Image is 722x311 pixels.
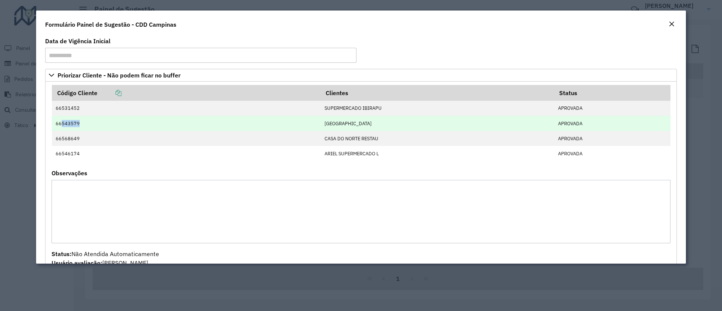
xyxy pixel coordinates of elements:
strong: Usuário avaliação: [52,259,102,267]
td: [GEOGRAPHIC_DATA] [320,116,554,131]
a: Priorizar Cliente - Não podem ficar no buffer [45,69,677,82]
td: APROVADA [554,146,670,161]
td: 66531452 [52,101,321,116]
button: Close [666,20,677,29]
em: Fechar [669,21,675,27]
th: Clientes [320,85,554,101]
th: Código Cliente [52,85,321,101]
td: 66543579 [52,116,321,131]
a: Copiar [97,89,121,97]
span: Priorizar Cliente - Não podem ficar no buffer [58,72,180,78]
td: APROVADA [554,101,670,116]
strong: Status: [52,250,71,258]
td: CASA DO NORTE RESTAU [320,131,554,146]
label: Observações [52,168,87,177]
td: APROVADA [554,131,670,146]
div: Priorizar Cliente - Não podem ficar no buffer [45,82,677,280]
label: Data de Vigência Inicial [45,36,111,46]
h4: Formulário Painel de Sugestão - CDD Campinas [45,20,176,29]
td: ARIEL SUPERMERCADO L [320,146,554,161]
th: Status [554,85,670,101]
span: Não Atendida Automaticamente [PERSON_NAME] [DATE] [52,250,159,276]
td: 66546174 [52,146,321,161]
td: SUPERMERCADO IBIRAPU [320,101,554,116]
td: APROVADA [554,116,670,131]
td: 66568649 [52,131,321,146]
